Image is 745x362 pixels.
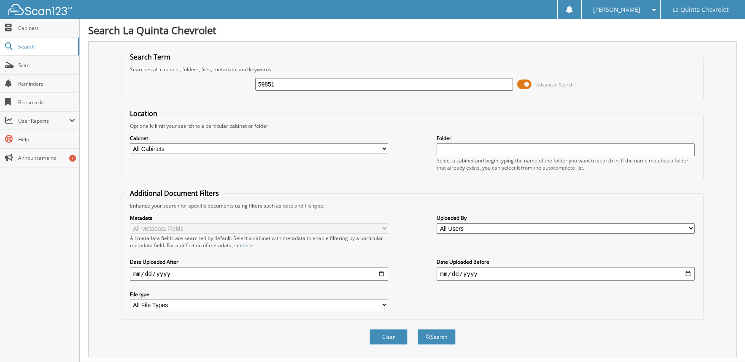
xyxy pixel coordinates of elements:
div: Enhance your search for specific documents using filters such as date and file type. [126,202,699,209]
span: Help [18,136,75,143]
span: [PERSON_NAME] [593,7,640,12]
span: Advanced Search [536,81,574,88]
legend: Additional Document Filters [126,189,223,198]
span: Scan [18,62,75,69]
input: end [437,267,695,281]
span: Reminders [18,80,75,87]
label: Metadata [130,214,388,222]
span: La Quinta Chevrolet [672,7,729,12]
legend: Search Term [126,52,175,62]
input: start [130,267,388,281]
img: scan123-logo-white.svg [8,4,72,15]
label: Cabinet [130,135,388,142]
a: here [243,242,254,249]
iframe: Chat Widget [703,321,745,362]
span: Announcements [18,154,75,162]
div: 1 [69,155,76,162]
span: Bookmarks [18,99,75,106]
label: Folder [437,135,695,142]
label: Date Uploaded Before [437,258,695,265]
label: Date Uploaded After [130,258,388,265]
div: All metadata fields are searched by default. Select a cabinet with metadata to enable filtering b... [130,235,388,249]
span: Search [18,43,74,50]
h1: Search La Quinta Chevrolet [88,23,737,37]
label: Uploaded By [437,214,695,222]
label: File type [130,291,388,298]
span: Cabinets [18,24,75,32]
legend: Location [126,109,162,118]
div: Optionally limit your search to a particular cabinet or folder [126,122,699,130]
button: Search [418,329,456,345]
div: Select a cabinet and begin typing the name of the folder you want to search in. If the name match... [437,157,695,171]
button: Clear [370,329,408,345]
span: User Reports [18,117,69,124]
div: Searches all cabinets, folders, files, metadata, and keywords [126,66,699,73]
